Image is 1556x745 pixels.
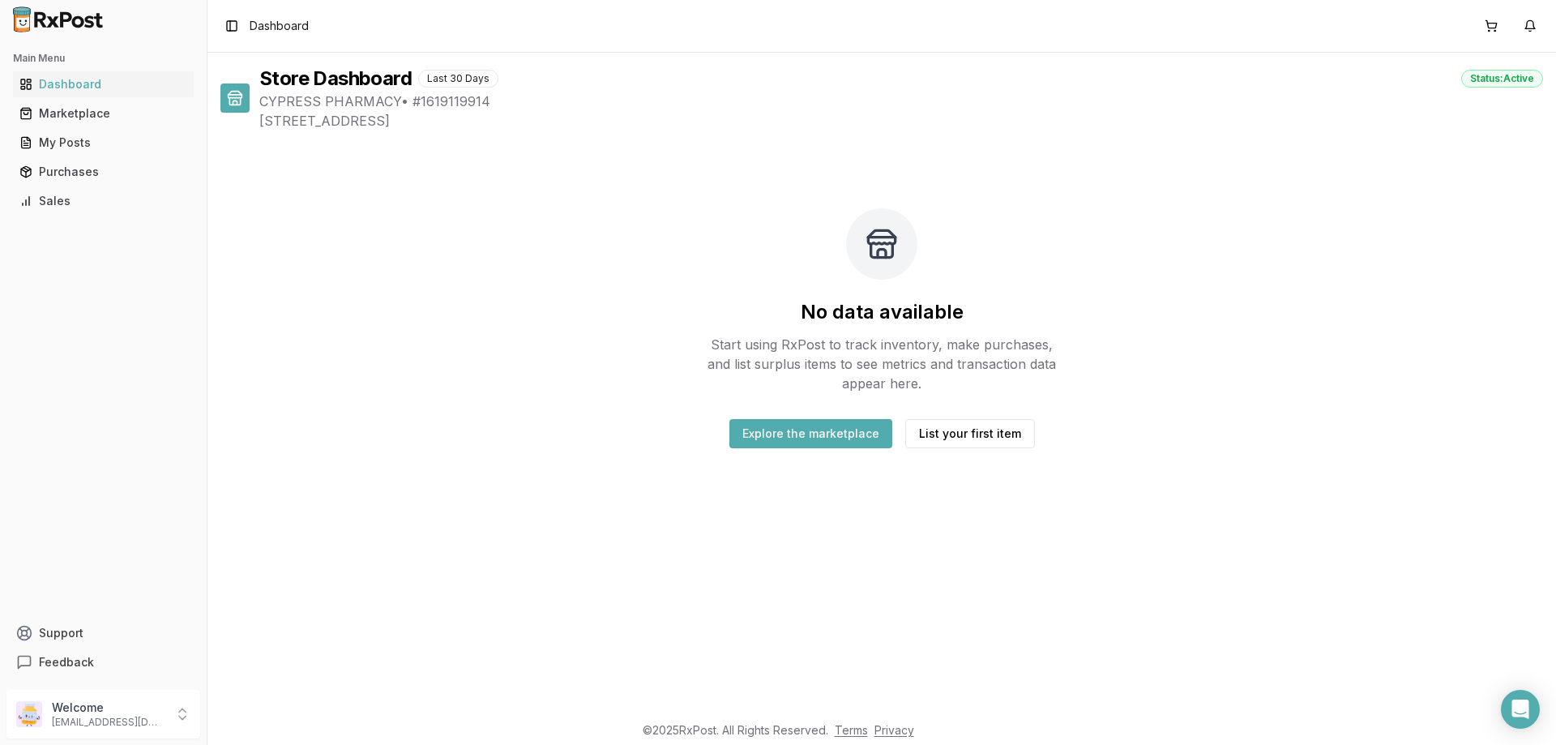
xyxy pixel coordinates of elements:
p: Welcome [52,700,165,716]
button: Feedback [6,648,200,677]
button: Dashboard [6,71,200,97]
div: Sales [19,193,187,209]
div: Last 30 Days [418,70,498,88]
span: Feedback [39,654,94,670]
div: Open Intercom Messenger [1501,690,1540,729]
button: Purchases [6,159,200,185]
h1: Store Dashboard [259,66,412,92]
div: My Posts [19,135,187,151]
p: Start using RxPost to track inventory, make purchases, and list surplus items to see metrics and ... [700,335,1063,393]
span: [STREET_ADDRESS] [259,111,1543,131]
a: Dashboard [13,70,194,99]
span: Dashboard [250,18,309,34]
button: List your first item [905,419,1035,448]
img: RxPost Logo [6,6,110,32]
a: Purchases [13,157,194,186]
span: CYPRESS PHARMACY • # 1619119914 [259,92,1543,111]
img: User avatar [16,701,42,727]
a: Marketplace [13,99,194,128]
a: Privacy [874,723,914,737]
button: Explore the marketplace [729,419,892,448]
button: Support [6,619,200,648]
div: Dashboard [19,76,187,92]
a: My Posts [13,128,194,157]
a: Terms [835,723,868,737]
div: Status: Active [1461,70,1543,88]
div: Purchases [19,164,187,180]
div: Marketplace [19,105,187,122]
a: Sales [13,186,194,216]
button: Marketplace [6,101,200,126]
h2: No data available [801,299,964,325]
nav: breadcrumb [250,18,309,34]
button: My Posts [6,130,200,156]
p: [EMAIL_ADDRESS][DOMAIN_NAME] [52,716,165,729]
h2: Main Menu [13,52,194,65]
button: Sales [6,188,200,214]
